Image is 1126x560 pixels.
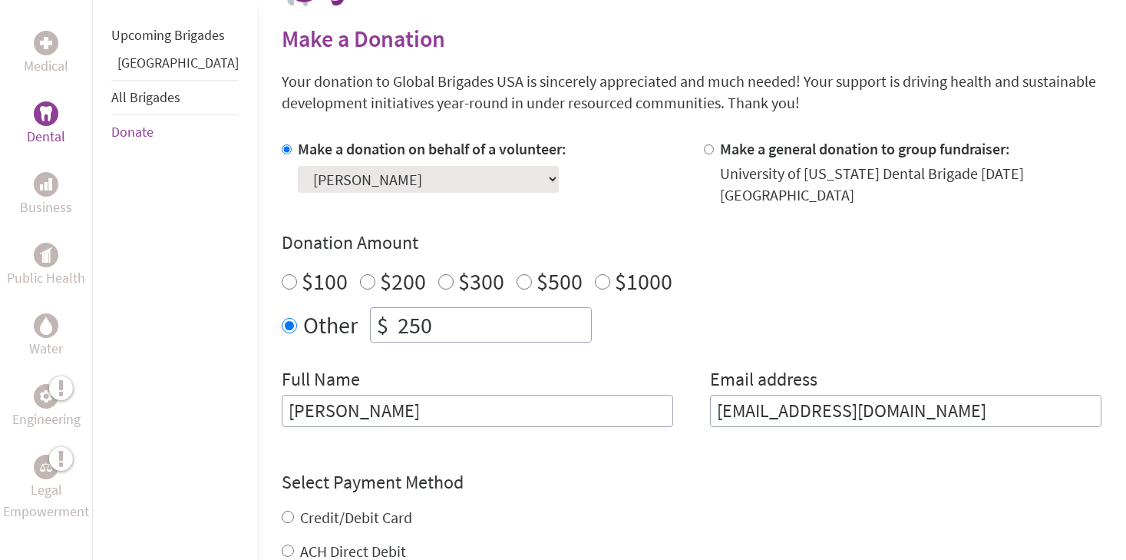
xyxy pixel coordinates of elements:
[12,384,81,430] a: EngineeringEngineering
[282,367,360,395] label: Full Name
[302,267,348,296] label: $100
[34,101,58,126] div: Dental
[40,106,52,121] img: Dental
[117,54,239,71] a: [GEOGRAPHIC_DATA]
[710,367,817,395] label: Email address
[34,384,58,409] div: Engineering
[111,88,180,106] a: All Brigades
[7,267,85,289] p: Public Health
[720,139,1010,158] label: Make a general donation to group fundraiser:
[40,316,52,334] img: Water
[380,267,426,296] label: $200
[40,178,52,191] img: Business
[40,37,52,49] img: Medical
[298,139,566,158] label: Make a donation on behalf of a volunteer:
[111,52,239,80] li: Guatemala
[40,390,52,403] img: Engineering
[3,455,89,522] a: Legal EmpowermentLegal Empowerment
[537,267,583,296] label: $500
[710,395,1101,427] input: Your Email
[27,126,65,147] p: Dental
[24,31,68,77] a: MedicalMedical
[282,71,1101,114] p: Your donation to Global Brigades USA is sincerely appreciated and much needed! Your support is dr...
[720,163,1101,206] div: University of [US_STATE] Dental Brigade [DATE] [GEOGRAPHIC_DATA]
[34,313,58,338] div: Water
[395,308,591,342] input: Enter Amount
[40,247,52,263] img: Public Health
[34,31,58,55] div: Medical
[282,230,1101,255] h4: Donation Amount
[34,172,58,197] div: Business
[111,18,239,52] li: Upcoming Brigades
[24,55,68,77] p: Medical
[458,267,504,296] label: $300
[7,243,85,289] a: Public HealthPublic Health
[20,172,72,218] a: BusinessBusiness
[111,80,239,115] li: All Brigades
[12,409,81,430] p: Engineering
[27,101,65,147] a: DentalDental
[371,308,395,342] div: $
[282,395,673,427] input: Enter Full Name
[300,508,412,527] label: Credit/Debit Card
[29,338,63,360] p: Water
[111,26,225,44] a: Upcoming Brigades
[111,115,239,149] li: Donate
[34,243,58,267] div: Public Health
[282,25,1101,52] h2: Make a Donation
[29,313,63,360] a: WaterWater
[3,479,89,522] p: Legal Empowerment
[615,267,672,296] label: $1000
[34,455,58,479] div: Legal Empowerment
[282,470,1101,495] h4: Select Payment Method
[303,307,358,343] label: Other
[40,462,52,472] img: Legal Empowerment
[20,197,72,218] p: Business
[111,123,154,141] a: Donate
